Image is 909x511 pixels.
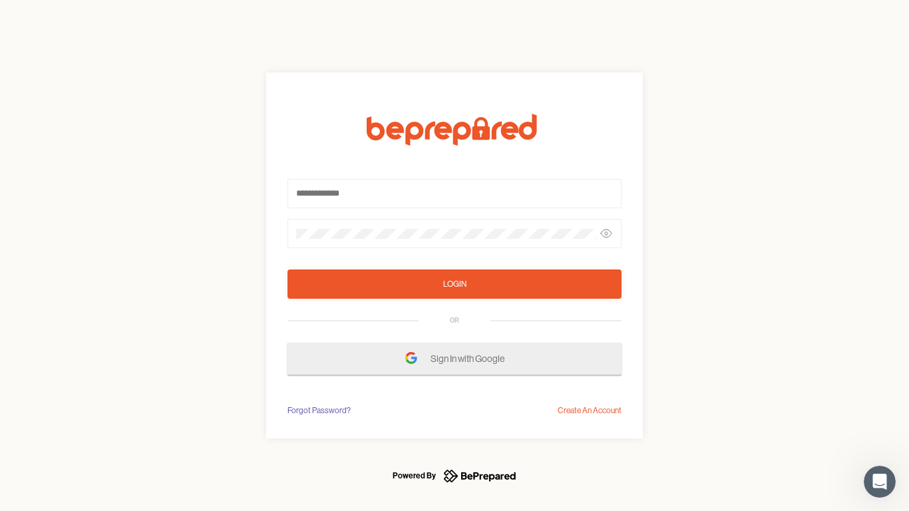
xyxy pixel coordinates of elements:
iframe: Intercom live chat [864,466,896,498]
button: Login [287,269,622,299]
div: Powered By [393,468,436,484]
span: Sign In with Google [431,347,511,371]
div: Forgot Password? [287,404,351,417]
div: Login [443,277,466,291]
button: Sign In with Google [287,343,622,375]
div: Create An Account [558,404,622,417]
div: OR [450,315,459,326]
